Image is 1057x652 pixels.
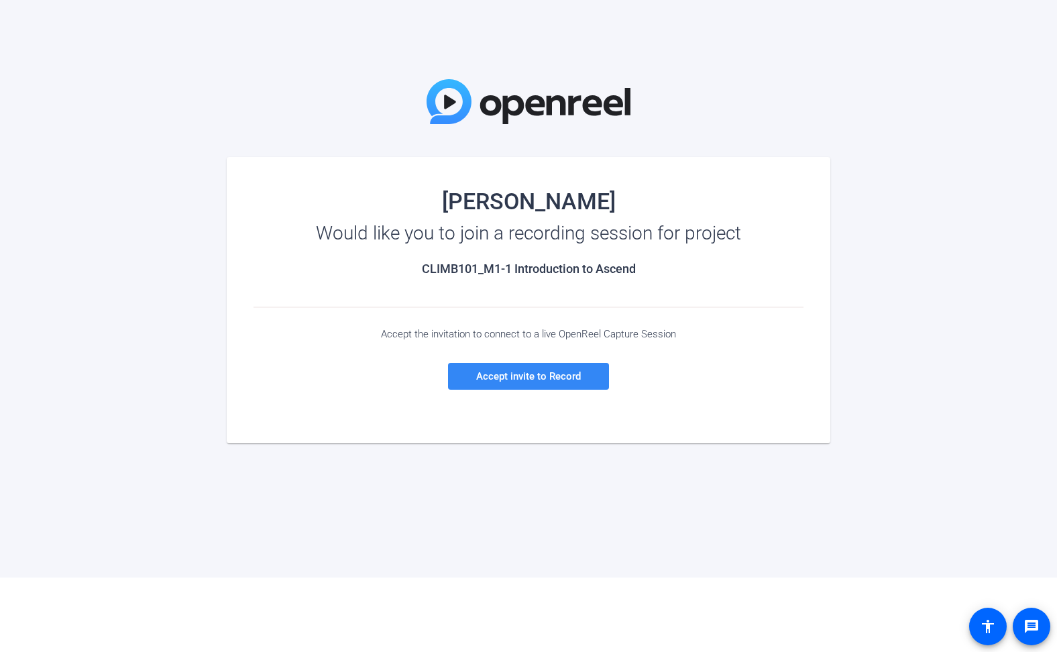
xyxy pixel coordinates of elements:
[427,79,630,124] img: OpenReel Logo
[980,618,996,635] mat-icon: accessibility
[448,363,609,390] a: Accept invite to Record
[476,370,581,382] span: Accept invite to Record
[1023,618,1040,635] mat-icon: message
[254,262,803,276] h2: CLIMB101_M1-1 Introduction to Ascend
[254,191,803,212] div: [PERSON_NAME]
[254,328,803,340] div: Accept the invitation to connect to a live OpenReel Capture Session
[254,223,803,244] div: Would like you to join a recording session for project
